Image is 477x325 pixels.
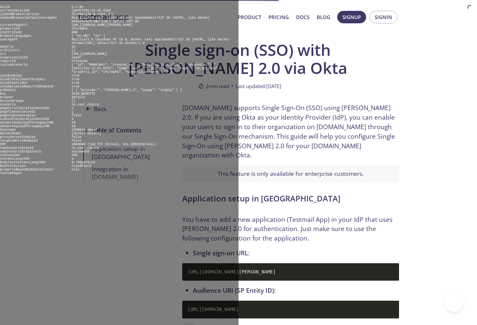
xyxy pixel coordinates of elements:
[317,13,330,21] a: Blog
[72,143,157,146] pre: UNKNOWN (IAB_TCF_ID=null, GVL_VERSION=null)
[72,121,76,125] pre: 20
[193,248,399,258] li: :
[182,103,399,160] p: [DOMAIN_NAME] supports Single Sign-On (SSO) using [PERSON_NAME] 2.0. If you are using Okta as you...
[182,193,399,204] h2: Application setup in [GEOGRAPHIC_DATA]
[72,16,210,23] pre: Mozilla/5.0 (X11; Linux x86_64) AppleWebKit/537.36 (KHTML, like Gecko) HeadlessChrome/[URL] Safar...
[72,125,76,128] pre: 10
[72,153,78,157] pre: 200
[268,13,289,21] a: Pricing
[72,23,133,27] pre: [URL][DOMAIN_NAME][PERSON_NAME]
[72,139,82,143] pre: false
[369,11,397,23] button: Signin
[238,13,261,21] a: Product
[72,150,89,153] pre: succeeded
[72,12,113,16] pre: Chrome/138.0.7204.157
[72,168,80,172] pre: null
[72,34,105,38] pre: [ "en-GB", "en" ]
[72,92,95,96] pre: SCAN_WEBSITE
[72,38,230,45] pre: Mozilla/5.0 (Windows NT 10.0; Win64; x64) AppleWebKit/537.36 (KHTML, like Gecko) Chrome/[URL] Saf...
[72,103,99,106] pre: no_user_choice
[72,146,99,150] pre: no_user_choice
[72,59,88,63] pre: htTA4xXm
[72,27,88,31] pre: cPzrbWFG
[72,110,74,114] pre: 1
[72,63,220,74] pre: { "id": "8MqMJNnz", "created_at": "[DATE]T01:15:52.555Z", "updated_at": "[DATE]T01:15:52.555Z", "...
[72,128,97,132] pre: [DOMAIN_NAME]
[72,161,95,164] pre: 9.7080078125
[72,99,76,103] pre: []
[182,301,399,318] code: [URL][DOMAIN_NAME]
[72,5,84,9] pre: 8.2.6e
[72,106,74,110] pre: 1
[72,52,107,56] pre: [URL][DOMAIN_NAME]
[72,74,80,78] pre: true
[375,13,392,21] span: Signin
[72,88,182,92] pre: [ { "provider": "[PERSON_NAME]-3", "usage": "stable" } ]
[72,81,80,85] pre: true
[72,96,86,99] pre: default
[72,49,76,52] pre: []
[72,9,111,12] pre: [DATE]T01:23:46.930Z
[72,157,74,161] pre: 0
[72,78,80,81] pre: true
[72,45,76,49] pre: 10
[182,263,399,281] code: [URL][DOMAIN_NAME][PERSON_NAME]
[72,31,78,34] pre: GBR
[337,11,366,23] button: Signup
[296,13,310,21] a: Docs
[72,85,80,88] pre: true
[444,292,464,312] iframe: Help Scout Beacon - Open
[72,164,91,168] pre: CloudFlare
[342,13,361,21] span: Signup
[182,165,399,182] blockquote: This feature is only available for enterprise customers.
[182,215,399,243] p: You have to add a new application (Testmail App) in your IdP that uses [PERSON_NAME] 2.0 for auth...
[72,114,82,117] pre: false
[72,132,101,135] pre: [object Object]
[236,82,281,90] span: Last updated: [DATE]
[72,135,82,139] pre: false
[72,56,82,59] pre: xandr
[72,117,74,121] pre: 0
